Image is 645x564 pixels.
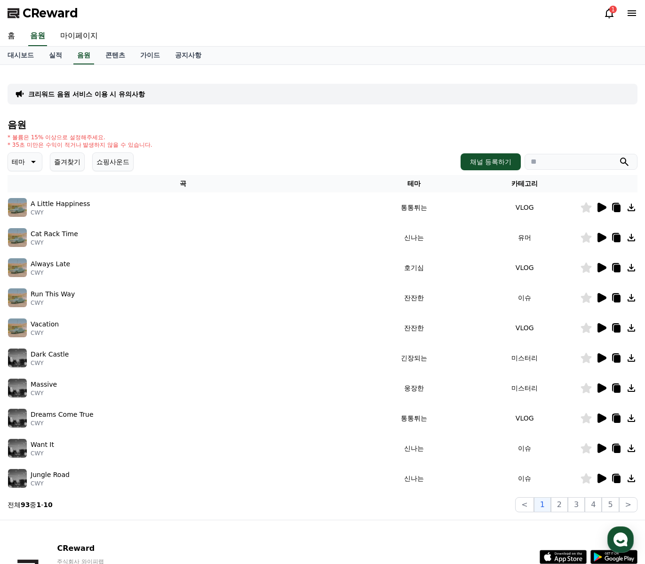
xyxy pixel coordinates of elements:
[358,283,470,313] td: 잔잔한
[358,222,470,253] td: 신나는
[358,313,470,343] td: 잔잔한
[619,497,637,512] button: >
[8,228,27,247] img: music
[133,47,167,64] a: 가이드
[8,318,27,337] img: music
[41,47,70,64] a: 실적
[31,199,90,209] p: A Little Happiness
[461,153,521,170] button: 채널 등록하기
[469,253,580,283] td: VLOG
[8,288,27,307] img: music
[31,350,69,359] p: Dark Castle
[92,152,134,171] button: 쇼핑사운드
[8,175,358,192] th: 곡
[31,289,75,299] p: Run This Way
[145,312,157,320] span: 설정
[8,349,27,367] img: music
[8,152,42,171] button: 테마
[609,6,617,13] div: 1
[57,543,172,554] p: CReward
[31,269,70,277] p: CWY
[469,463,580,493] td: 이슈
[8,134,152,141] p: * 볼륨은 15% 이상으로 설정해주세요.
[358,192,470,222] td: 통통튀는
[50,152,85,171] button: 즐겨찾기
[469,192,580,222] td: VLOG
[3,298,62,322] a: 홈
[469,283,580,313] td: 이슈
[31,209,90,216] p: CWY
[358,433,470,463] td: 신나는
[604,8,615,19] a: 1
[8,409,27,428] img: music
[585,497,602,512] button: 4
[8,258,27,277] img: music
[469,313,580,343] td: VLOG
[534,497,551,512] button: 1
[358,373,470,403] td: 웅장한
[53,26,105,46] a: 마이페이지
[551,497,568,512] button: 2
[31,329,59,337] p: CWY
[31,380,57,389] p: Massive
[31,299,75,307] p: CWY
[30,312,35,320] span: 홈
[31,440,54,450] p: Want It
[469,222,580,253] td: 유머
[31,389,57,397] p: CWY
[358,403,470,433] td: 통통튀는
[8,439,27,458] img: music
[43,501,52,508] strong: 10
[8,198,27,217] img: music
[31,450,54,457] p: CWY
[469,433,580,463] td: 이슈
[8,141,152,149] p: * 35초 미만은 수익이 적거나 발생하지 않을 수 있습니다.
[31,420,94,427] p: CWY
[31,229,78,239] p: Cat Rack Time
[31,480,70,487] p: CWY
[86,313,97,320] span: 대화
[31,359,69,367] p: CWY
[8,6,78,21] a: CReward
[31,319,59,329] p: Vacation
[469,175,580,192] th: 카테고리
[167,47,209,64] a: 공지사항
[469,373,580,403] td: 미스터리
[31,239,78,246] p: CWY
[31,410,94,420] p: Dreams Come True
[358,253,470,283] td: 호기심
[73,47,94,64] a: 음원
[36,501,41,508] strong: 1
[8,500,53,509] p: 전체 중 -
[62,298,121,322] a: 대화
[21,501,30,508] strong: 93
[469,343,580,373] td: 미스터리
[31,259,70,269] p: Always Late
[568,497,585,512] button: 3
[358,343,470,373] td: 긴장되는
[358,175,470,192] th: 테마
[23,6,78,21] span: CReward
[469,403,580,433] td: VLOG
[12,155,25,168] p: 테마
[28,89,145,99] a: 크리워드 음원 서비스 이용 시 유의사항
[602,497,619,512] button: 5
[31,470,70,480] p: Jungle Road
[28,26,47,46] a: 음원
[8,379,27,397] img: music
[358,463,470,493] td: 신나는
[121,298,181,322] a: 설정
[8,469,27,488] img: music
[8,119,637,130] h4: 음원
[98,47,133,64] a: 콘텐츠
[515,497,534,512] button: <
